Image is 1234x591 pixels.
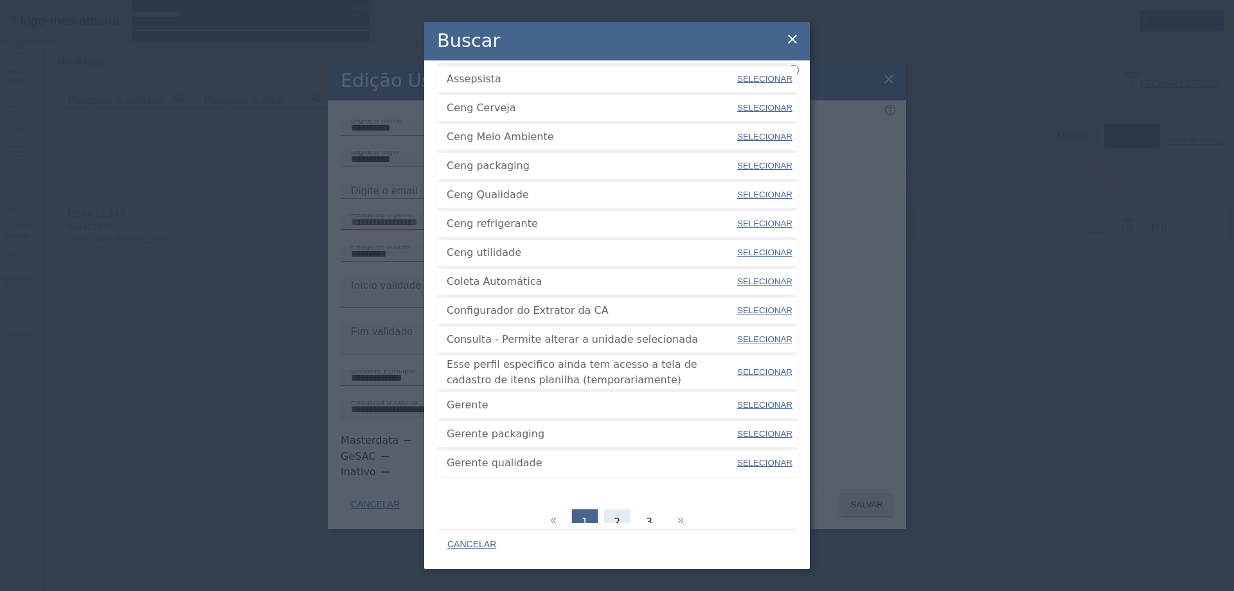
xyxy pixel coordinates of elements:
span: Ceng Meio Ambiente [447,129,736,145]
button: SELECIONAR [736,328,794,351]
h2: Buscar [437,27,500,55]
span: 3 [646,514,652,530]
span: SELECIONAR [737,429,792,439]
span: Ceng utilidade [447,245,736,260]
button: SELECIONAR [736,154,794,177]
span: 2 [614,514,620,530]
span: Gerente packaging [447,426,736,442]
button: SELECIONAR [736,183,794,206]
span: Configurador do Extrator da CA [447,303,736,318]
span: SELECIONAR [737,277,792,286]
span: SELECIONAR [737,103,792,113]
span: Ceng refrigerante [447,216,736,232]
span: CANCELAR [447,538,496,551]
button: SELECIONAR [736,270,794,293]
span: SELECIONAR [737,458,792,468]
button: SELECIONAR [736,68,794,91]
span: Esse perfil especifico ainda tem acesso a tela de cadastro de itens planilha (temporariamente) [447,357,736,388]
span: SELECIONAR [737,132,792,141]
span: SELECIONAR [737,334,792,344]
span: Ceng Cerveja [447,100,736,116]
span: Coleta Automática [447,274,736,289]
span: Gerente qualidade [447,455,736,471]
button: SELECIONAR [736,39,794,62]
span: SELECIONAR [737,190,792,199]
span: Gerente [447,397,736,413]
span: SELECIONAR [737,74,792,84]
span: SELECIONAR [737,161,792,170]
button: SELECIONAR [736,241,794,264]
button: SELECIONAR [736,423,794,446]
span: SELECIONAR [737,248,792,257]
button: SELECIONAR [736,96,794,120]
button: SELECIONAR [736,125,794,149]
span: Ceng Qualidade [447,187,736,203]
span: Ceng packaging [447,158,736,174]
span: SELECIONAR [737,305,792,315]
button: SELECIONAR [736,212,794,235]
button: SELECIONAR [736,299,794,322]
button: SELECIONAR [736,451,794,475]
span: Assepsista [447,71,736,87]
span: SELECIONAR [737,367,792,377]
span: SELECIONAR [737,400,792,410]
span: SELECIONAR [737,219,792,228]
span: Consulta - Permite alterar a unidade selecionada [447,332,736,347]
button: CANCELAR [437,533,506,556]
button: SELECIONAR [736,361,794,384]
button: SELECIONAR [736,394,794,417]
